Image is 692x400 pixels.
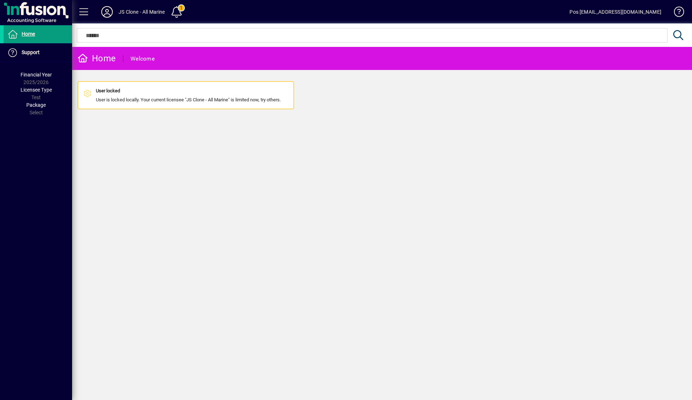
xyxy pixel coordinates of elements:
[22,49,40,55] span: Support
[130,53,155,65] div: Welcome
[22,31,35,37] span: Home
[569,6,661,18] div: Pos [EMAIL_ADDRESS][DOMAIN_NAME]
[21,72,52,78] span: Financial Year
[96,5,119,18] button: Profile
[21,87,52,93] span: Licensee Type
[26,102,46,108] span: Package
[4,44,72,62] a: Support
[96,87,281,94] div: User locked
[669,1,683,25] a: Knowledge Base
[119,6,165,18] div: JS Clone - All Marine
[96,87,281,103] div: User is locked locally. Your current licensee "JS Clone - All Marine" is limited now, try others.
[77,53,116,64] div: Home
